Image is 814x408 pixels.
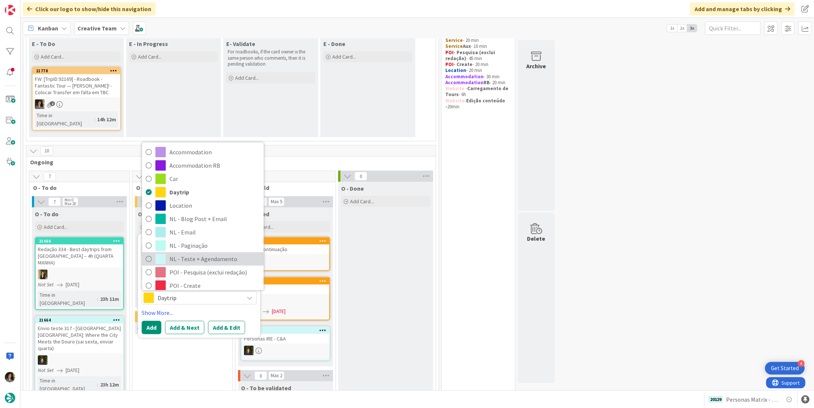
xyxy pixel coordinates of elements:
div: Envio teste 317 - [GEOGRAPHIC_DATA] [GEOGRAPHIC_DATA]: Where the City Meets the Douro (sai sexta,... [36,323,123,353]
strong: - Pesquisa (exclui redação) [445,49,496,62]
div: MC [242,346,329,355]
a: 21666Redação 334 - Best daytrips from [GEOGRAPHIC_DATA] – 4h (QUARTA MANHA)SPNot Set[DATE]Time in... [35,237,124,310]
span: NL - Teste + Agendamento [169,254,260,265]
a: 21554Personas IRE - C&AMC [241,326,330,361]
p: For roadbooks, if the card owner is the same person who comments, then it is pending validation [228,49,314,67]
a: Accommodation RB [142,159,264,172]
span: E - To Do [32,40,55,47]
strong: Service [445,43,463,49]
strong: Aux [463,43,471,49]
span: [DATE] [66,366,79,374]
button: Add & Edit [208,321,245,334]
div: 90898 [242,284,329,294]
div: Max 20 [65,202,76,205]
span: Daytrip [158,293,240,303]
span: Support [16,1,34,10]
span: O - Done [341,185,364,192]
span: : [94,115,95,124]
span: Add Card... [41,53,65,60]
span: Label [142,284,154,290]
button: Add & Next [165,321,204,334]
div: 21554 [245,328,329,333]
img: avatar [5,393,15,403]
i: Not Set [38,367,54,374]
div: 14h 12m [95,115,118,124]
p: - 20 min [445,80,511,86]
span: Add Card... [332,53,356,60]
span: NL - Email [169,227,260,238]
img: MC [38,355,47,365]
a: POI - Pesquisa (exclui redação) [142,266,264,279]
span: Personas Matrix - Definir Locations [GEOGRAPHIC_DATA] [726,395,779,404]
a: 2168490898IGNot Set[DATE] [241,277,330,320]
span: Car [169,174,260,185]
span: 0 [355,172,367,181]
span: 10 [40,147,53,155]
strong: Website [445,98,465,104]
img: MS [35,99,45,109]
span: Add Card... [44,224,67,230]
p: - 10 min [445,43,511,49]
strong: Accommodation [445,73,484,80]
span: E - Done [323,40,345,47]
span: 7 [48,197,61,206]
p: - 30 min [445,74,511,80]
span: 3x [687,24,697,32]
img: Visit kanbanzone.com [5,5,15,15]
div: 21664 [39,317,123,323]
span: Accommodation [169,147,260,158]
span: NL - Blog Post + Email [169,214,260,225]
strong: POI [445,49,454,56]
div: 21554 [242,327,329,334]
p: - 20 min [445,68,511,73]
a: 21664Envio teste 317 - [GEOGRAPHIC_DATA] [GEOGRAPHIC_DATA]: Where the City Meets the Douro (sai s... [35,316,124,396]
div: 21778 [36,68,120,73]
div: Max 5 [271,200,282,204]
a: NL - Teste + Agendamento [142,253,264,266]
p: - - 6h [445,86,511,98]
strong: - Create [454,61,472,68]
strong: Website [445,85,465,92]
span: Location [169,200,260,211]
span: O - In Progress [136,184,223,191]
div: 2168490898 [242,278,329,294]
span: : [97,295,98,303]
span: O - To do [35,210,59,218]
div: Time in [GEOGRAPHIC_DATA] [35,111,94,128]
div: Add and manage tabs by clicking [690,2,795,16]
span: O - Validating [137,325,173,332]
div: 21666Redação 334 - Best daytrips from [GEOGRAPHIC_DATA] – 4h (QUARTA MANHA) [36,238,123,267]
div: Delete [527,234,546,243]
input: Quick Filter... [705,22,761,35]
span: E - In Progress [129,40,168,47]
div: 21684 [242,278,329,284]
div: 21554Personas IRE - C&A [242,327,329,343]
img: SP [38,270,47,279]
p: - 20min [445,98,511,110]
span: Add Card... [350,198,374,205]
div: 21778 [33,68,120,74]
span: 1x [667,24,677,32]
div: Click our logo to show/hide this navigation [23,2,156,16]
div: Time in [GEOGRAPHIC_DATA] [38,291,97,307]
span: 0 [254,371,267,380]
span: POI - Pesquisa (exclui redação) [169,267,260,278]
strong: Accommodation [445,79,484,86]
div: Redação 334 - Best daytrips from [GEOGRAPHIC_DATA] – 4h (QUARTA MANHA) [36,244,123,267]
span: Ongoing [30,158,426,166]
div: Open Get Started checklist, remaining modules: 4 [765,362,805,375]
div: 21770 [245,238,329,244]
a: Show More... [142,308,257,317]
a: Location [142,199,264,213]
span: 2 [50,101,55,106]
div: 23h 11m [98,295,121,303]
div: Time in [GEOGRAPHIC_DATA] [38,376,97,393]
span: Daytrip [169,187,260,198]
div: 23h 12m [98,381,121,389]
div: SP [36,270,123,279]
div: 21778FW: [TripID:92169] - Roadbook - Fantastic Tour — [PERSON_NAME]! - Colocar Transfer em falta ... [33,68,120,97]
strong: RB [484,79,490,86]
a: 21778FW: [TripID:92169] - Roadbook - Fantastic Tour — [PERSON_NAME]! - Colocar Transfer em falta ... [32,67,121,131]
a: Accommodation [142,146,264,159]
div: 4 [798,360,805,367]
